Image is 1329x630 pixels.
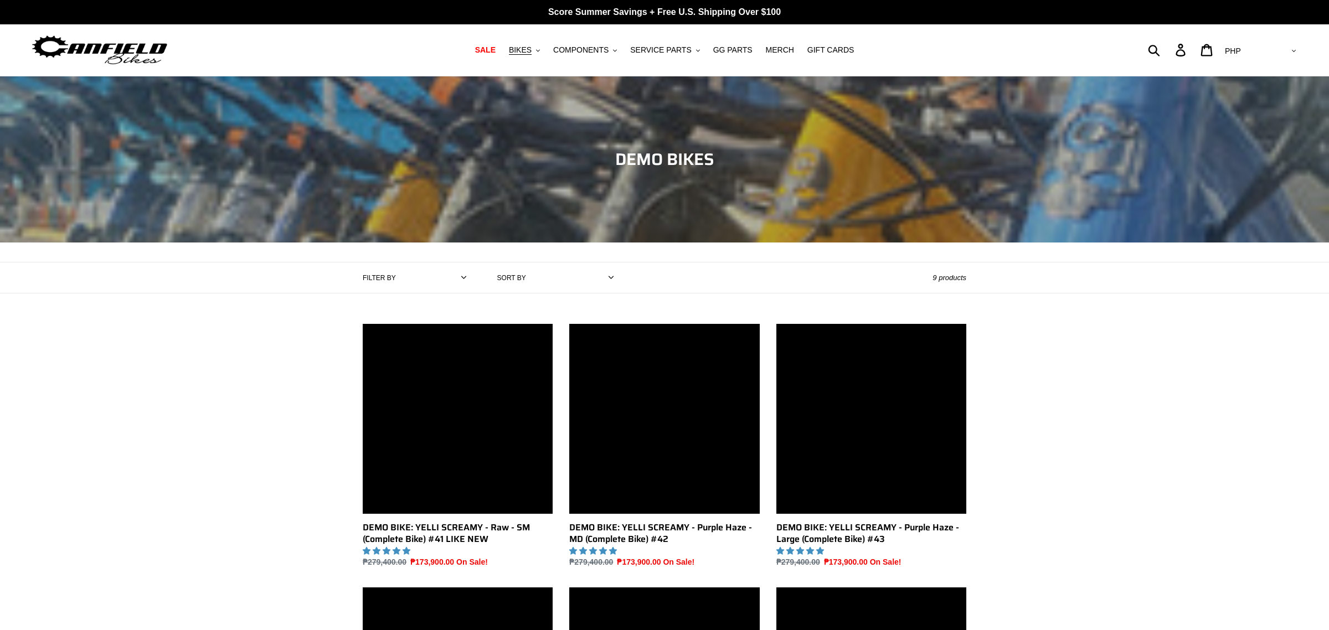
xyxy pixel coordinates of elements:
span: DEMO BIKES [615,146,714,172]
a: MERCH [760,43,800,58]
a: SALE [470,43,501,58]
span: COMPONENTS [553,45,609,55]
label: Sort by [497,273,526,283]
span: MERCH [766,45,794,55]
a: GIFT CARDS [802,43,860,58]
span: BIKES [509,45,532,55]
input: Search [1154,38,1182,62]
button: BIKES [503,43,545,58]
span: SALE [475,45,496,55]
span: GIFT CARDS [807,45,854,55]
img: Canfield Bikes [30,33,169,68]
span: 9 products [933,273,966,282]
label: Filter by [363,273,396,283]
span: GG PARTS [713,45,753,55]
span: SERVICE PARTS [630,45,691,55]
button: SERVICE PARTS [625,43,705,58]
a: GG PARTS [708,43,758,58]
button: COMPONENTS [548,43,622,58]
